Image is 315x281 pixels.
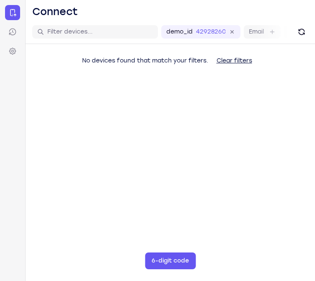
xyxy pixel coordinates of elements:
[249,28,264,36] label: Email
[210,52,259,69] button: Clear filters
[32,5,78,18] h1: Connect
[5,44,20,59] a: Settings
[5,5,20,20] a: Connect
[295,25,308,39] button: Refresh
[166,28,193,36] label: demo_id
[47,28,153,36] input: Filter devices...
[82,57,208,64] span: No devices found that match your filters.
[5,24,20,39] a: Sessions
[145,252,196,269] button: 6-digit code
